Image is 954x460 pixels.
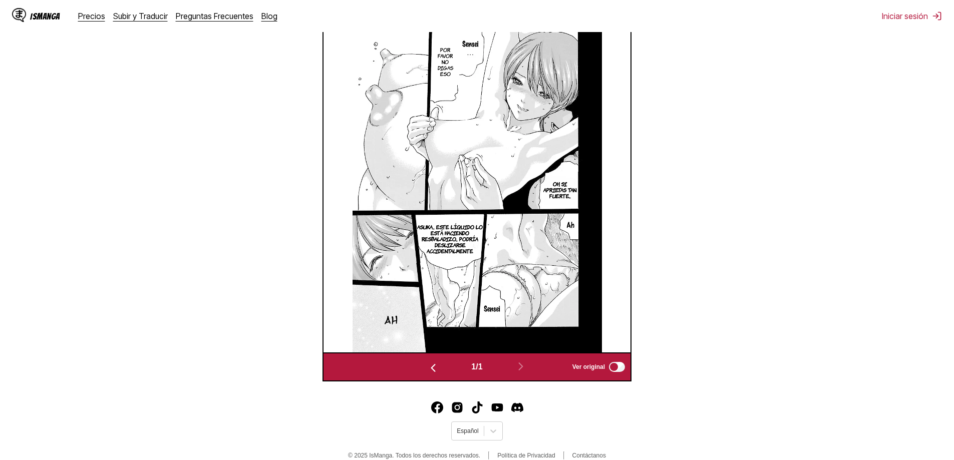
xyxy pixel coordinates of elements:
img: IsManga TikTok [471,401,483,413]
font: Iniciar sesión [882,11,928,21]
button: Iniciar sesión [882,11,942,21]
a: Logotipo de IsMangaIsManga [12,8,78,24]
font: Ver original [572,363,605,370]
font: Asuka... este líquido lo está haciendo resbaladizo... podría deslizarse accidentalmente [417,223,483,254]
img: Discord de IsManga [511,401,523,413]
a: YouTube [491,401,503,413]
font: 1 [478,362,483,371]
input: Ver original [609,362,625,372]
font: / [476,362,478,371]
font: Oh, si aprietas tan fuerte... [543,180,576,199]
font: IsManga [30,12,60,21]
a: Discordia [511,401,523,413]
img: IsManga YouTube [491,401,503,413]
a: TikTok [471,401,483,413]
font: © 2025 IsManga. Todos los derechos reservados. [348,452,480,459]
a: Precios [78,11,105,21]
a: Blog [261,11,277,21]
a: Contáctanos [572,452,606,459]
a: Política de Privacidad [497,452,555,459]
img: IsManga Facebook [431,401,443,413]
img: Página siguiente [515,360,527,372]
a: Facebook [431,401,443,413]
font: 1 [471,362,476,371]
img: Página anterior [427,362,439,374]
a: Preguntas Frecuentes [176,11,253,21]
font: Por favor no digas eso [438,46,453,77]
img: Logotipo de IsManga [12,8,26,22]
img: desconectar [932,11,942,21]
a: Subir y Traducir [113,11,168,21]
img: Instagram de IsManga [451,401,463,413]
a: Instagram [451,401,463,413]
